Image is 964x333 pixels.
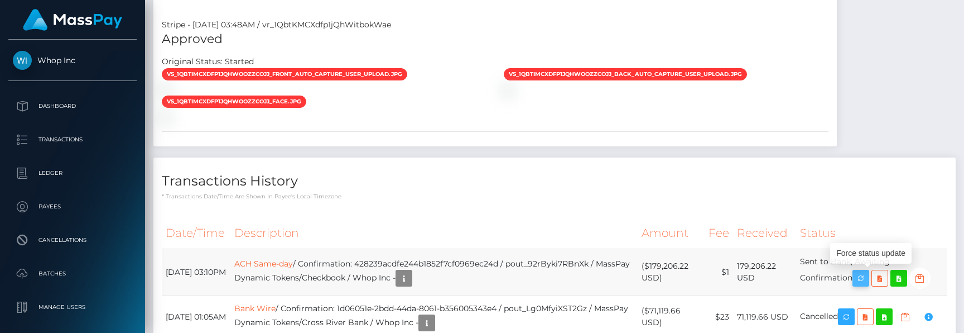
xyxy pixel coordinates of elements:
img: Whop Inc [13,51,32,70]
span: vs_1QbtIMCXdfp1jQhWooZZCOjJ_face.jpg [162,96,306,108]
img: MassPay Logo [23,9,122,31]
p: Ledger [13,165,132,182]
td: $1 [705,249,733,296]
a: Ledger [8,159,137,187]
img: vr_1QbtKMCXdfp1jQhWitbokWaefile_1QbtJxCXdfp1jQhWiLxHd6eR [504,85,513,94]
p: Dashboard [13,98,132,115]
a: Bank Wire [234,303,276,313]
td: / Confirmation: 428239acdfe244b1852f7cf0969ec24d / pout_92rByki7RBnXk / MassPay Dynamic Tokens/Ch... [230,249,638,296]
td: Sent to Bank, Awaiting Confirmation [796,249,947,296]
span: vs_1QbtIMCXdfp1jQhWooZZCOjJ_front_auto_capture_user_upload.jpg [162,68,407,80]
th: Amount [638,218,705,249]
th: Received [733,218,796,249]
td: [DATE] 03:10PM [162,249,230,296]
div: Force status update [830,243,912,264]
th: Description [230,218,638,249]
h4: Transactions History [162,172,947,191]
a: Batches [8,260,137,288]
p: Manage Users [13,299,132,316]
p: Batches [13,265,132,282]
th: Status [796,218,947,249]
img: vr_1QbtKMCXdfp1jQhWitbokWaefile_1QbtKGCXdfp1jQhWkjYtKGSF [162,113,171,122]
span: vs_1QbtIMCXdfp1jQhWooZZCOjJ_back_auto_capture_user_upload.jpg [504,68,747,80]
a: Transactions [8,126,137,154]
a: Dashboard [8,92,137,120]
th: Fee [705,218,733,249]
img: vr_1QbtKMCXdfp1jQhWitbokWaefile_1QbtJkCXdfp1jQhWgHGbF9bO [162,85,171,94]
p: Cancellations [13,232,132,249]
a: ACH Same-day [234,259,293,269]
a: Manage Users [8,293,137,321]
div: Stripe - [DATE] 03:48AM / vr_1QbtKMCXdfp1jQhWitbokWae [153,19,837,31]
td: 179,206.22 USD [733,249,796,296]
th: Date/Time [162,218,230,249]
td: ($179,206.22 USD) [638,249,705,296]
p: Transactions [13,131,132,148]
h5: Approved [162,31,828,48]
h7: Original Status: Started [162,56,254,66]
a: Cancellations [8,226,137,254]
a: Payees [8,193,137,221]
p: * Transactions date/time are shown in payee's local timezone [162,192,947,201]
span: Whop Inc [8,55,137,65]
p: Payees [13,198,132,215]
